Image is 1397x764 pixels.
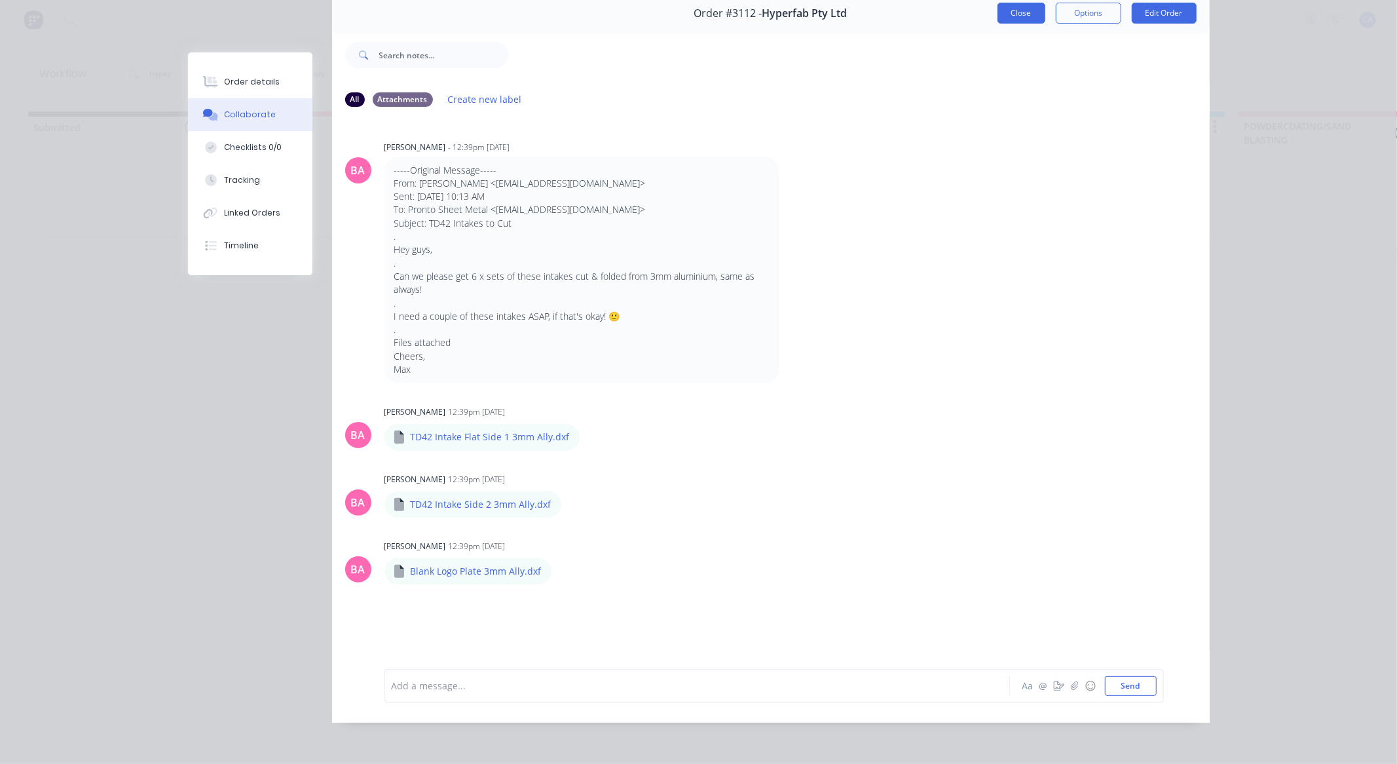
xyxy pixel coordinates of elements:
[1035,678,1051,694] button: @
[224,207,280,219] div: Linked Orders
[384,474,446,486] div: [PERSON_NAME]
[449,474,506,486] div: 12:39pm [DATE]
[394,164,770,230] p: -----Original Message----- From: [PERSON_NAME] <[EMAIL_ADDRESS][DOMAIN_NAME]> Sent: [DATE] 10:13 ...
[351,562,365,577] div: BA
[394,257,770,270] p: .
[449,406,506,418] div: 12:39pm [DATE]
[997,3,1045,24] button: Close
[394,230,770,243] p: .
[394,243,770,256] p: Hey guys,
[188,164,312,197] button: Tracking
[188,229,312,262] button: Timeline
[1056,3,1121,24] button: Options
[224,174,260,186] div: Tracking
[351,495,365,510] div: BA
[394,270,770,297] p: Can we please get 6 x sets of these intakes cut & folded from 3mm aluminium, same as always!
[411,565,542,578] p: Blank Logo Plate 3mm Ally.dxf
[694,7,762,20] span: Order #3112 -
[351,162,365,178] div: BA
[188,131,312,164] button: Checklists 0/0
[411,498,551,511] p: TD42 Intake Side 2 3mm Ally.dxf
[345,92,365,107] div: All
[394,310,770,323] p: I need a couple of these intakes ASAP, if that's okay! 🙂
[394,323,770,336] p: .
[188,197,312,229] button: Linked Orders
[394,297,770,310] p: .
[351,427,365,443] div: BA
[394,336,770,349] p: Files attached
[188,98,312,131] button: Collaborate
[762,7,848,20] span: Hyperfab Pty Ltd
[188,66,312,98] button: Order details
[224,109,276,121] div: Collaborate
[1105,676,1157,696] button: Send
[379,42,509,68] input: Search notes...
[394,350,770,363] p: Cheers,
[449,541,506,552] div: 12:39pm [DATE]
[394,363,770,376] p: Max
[384,406,446,418] div: [PERSON_NAME]
[1020,678,1035,694] button: Aa
[441,90,529,108] button: Create new label
[449,142,510,153] div: - 12:39pm [DATE]
[384,541,446,552] div: [PERSON_NAME]
[1132,3,1197,24] button: Edit Order
[373,92,433,107] div: Attachments
[384,142,446,153] div: [PERSON_NAME]
[1083,678,1098,694] button: ☺
[224,142,282,153] div: Checklists 0/0
[411,430,570,444] p: TD42 Intake Flat Side 1 3mm Ally.dxf
[224,240,259,252] div: Timeline
[224,76,280,88] div: Order details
